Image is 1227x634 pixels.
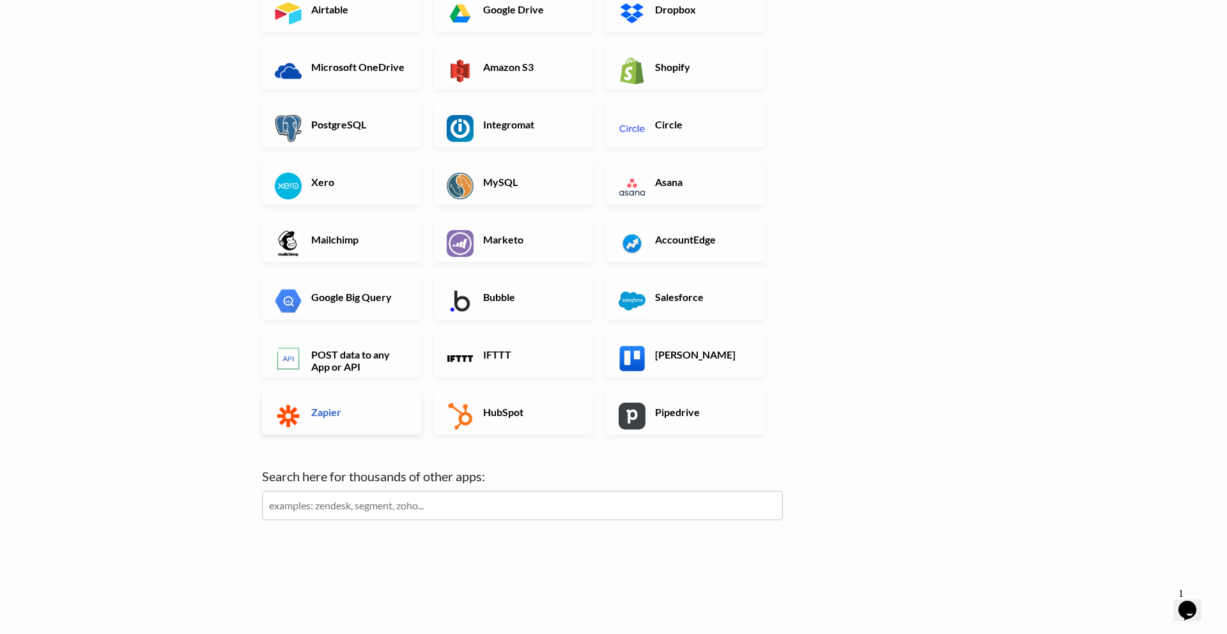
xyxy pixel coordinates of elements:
[447,230,474,257] img: Marketo App & API
[262,217,421,262] a: Mailchimp
[275,173,302,199] img: Xero App & API
[262,467,783,486] label: Search here for thousands of other apps:
[447,403,474,429] img: HubSpot App & API
[606,275,765,320] a: Salesforce
[447,173,474,199] img: MySQL App & API
[652,406,752,418] h6: Pipedrive
[434,160,593,205] a: MySQL
[447,288,474,314] img: Bubble App & API
[480,406,580,418] h6: HubSpot
[606,332,765,377] a: [PERSON_NAME]
[262,45,421,89] a: Microsoft OneDrive
[447,58,474,84] img: Amazon S3 App & API
[308,291,408,303] h6: Google Big Query
[619,58,645,84] img: Shopify App & API
[606,102,765,147] a: Circle
[619,345,645,372] img: Trello App & API
[447,115,474,142] img: Integromat App & API
[262,102,421,147] a: PostgreSQL
[275,58,302,84] img: Microsoft OneDrive App & API
[275,115,302,142] img: PostgreSQL App & API
[308,3,408,15] h6: Airtable
[652,61,752,73] h6: Shopify
[652,176,752,188] h6: Asana
[619,230,645,257] img: AccountEdge App & API
[275,288,302,314] img: Google Big Query App & API
[652,3,752,15] h6: Dropbox
[434,275,593,320] a: Bubble
[262,491,783,520] input: examples: zendesk, segment, zoho...
[652,233,752,245] h6: AccountEdge
[434,390,593,435] a: HubSpot
[275,345,302,372] img: POST data to any App or API App & API
[480,233,580,245] h6: Marketo
[1173,583,1214,621] iframe: chat widget
[606,160,765,205] a: Asana
[447,345,474,372] img: IFTTT App & API
[308,406,408,418] h6: Zapier
[434,102,593,147] a: Integromat
[480,118,580,130] h6: Integromat
[652,291,752,303] h6: Salesforce
[619,115,645,142] img: Circle App & API
[308,118,408,130] h6: PostgreSQL
[480,348,580,360] h6: IFTTT
[308,233,408,245] h6: Mailchimp
[262,332,421,377] a: POST data to any App or API
[262,160,421,205] a: Xero
[480,176,580,188] h6: MySQL
[262,275,421,320] a: Google Big Query
[652,118,752,130] h6: Circle
[619,173,645,199] img: Asana App & API
[262,390,421,435] a: Zapier
[308,176,408,188] h6: Xero
[619,403,645,429] img: Pipedrive App & API
[606,217,765,262] a: AccountEdge
[480,3,580,15] h6: Google Drive
[434,217,593,262] a: Marketo
[606,45,765,89] a: Shopify
[480,61,580,73] h6: Amazon S3
[275,230,302,257] img: Mailchimp App & API
[308,348,408,373] h6: POST data to any App or API
[606,390,765,435] a: Pipedrive
[619,288,645,314] img: Salesforce App & API
[480,291,580,303] h6: Bubble
[652,348,752,360] h6: [PERSON_NAME]
[434,332,593,377] a: IFTTT
[434,45,593,89] a: Amazon S3
[308,61,408,73] h6: Microsoft OneDrive
[275,403,302,429] img: Zapier App & API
